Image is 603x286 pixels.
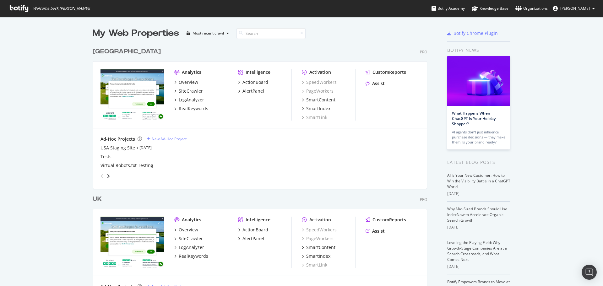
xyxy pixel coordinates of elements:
a: New Ad-Hoc Project [147,136,187,142]
a: SmartContent [302,244,335,251]
a: PageWorkers [302,235,334,242]
a: SmartLink [302,114,327,121]
button: [PERSON_NAME] [548,3,600,13]
div: CustomReports [372,69,406,75]
div: Pro [420,49,427,55]
div: ActionBoard [242,79,268,85]
a: UK [93,195,104,204]
div: Analytics [182,217,201,223]
div: [DATE] [447,191,510,197]
input: Search [236,28,306,39]
div: Assist [372,80,385,87]
a: LogAnalyzer [174,97,204,103]
div: AlertPanel [242,235,264,242]
a: PageWorkers [302,88,334,94]
a: SiteCrawler [174,235,203,242]
a: SiteCrawler [174,88,203,94]
div: Assist [372,228,385,234]
div: SiteCrawler [179,88,203,94]
a: Virtual Robots.txt Testing [100,162,153,169]
div: Organizations [515,5,548,12]
a: RealKeywords [174,253,208,259]
div: angle-left [98,171,106,181]
div: SmartContent [306,244,335,251]
a: SpeedWorkers [302,79,337,85]
button: Most recent crawl [184,28,231,38]
div: Knowledge Base [472,5,508,12]
a: SmartContent [302,97,335,103]
a: Why Mid-Sized Brands Should Use IndexNow to Accelerate Organic Search Growth [447,206,507,223]
div: Latest Blog Posts [447,159,510,166]
div: Intelligence [246,217,270,223]
div: SiteCrawler [179,235,203,242]
span: Welcome back, [PERSON_NAME] ! [33,6,90,11]
div: SmartIndex [306,253,330,259]
div: Ad-Hoc Projects [100,136,135,142]
div: Overview [179,79,198,85]
img: www.golfbreaks.com/en-gb/ [100,217,164,267]
a: What Happens When ChatGPT Is Your Holiday Shopper? [452,111,496,127]
div: Pro [420,197,427,202]
div: My Web Properties [93,27,179,40]
div: Analytics [182,69,201,75]
div: Overview [179,227,198,233]
div: SmartContent [306,97,335,103]
div: LogAnalyzer [179,97,204,103]
a: ActionBoard [238,79,268,85]
div: Botify Academy [432,5,465,12]
div: Activation [309,69,331,75]
div: [GEOGRAPHIC_DATA] [93,47,161,56]
div: LogAnalyzer [179,244,204,251]
div: Botify news [447,47,510,54]
a: CustomReports [366,69,406,75]
img: www.golfbreaks.com/en-us/ [100,69,164,120]
a: Leveling the Playing Field: Why Growth-Stage Companies Are at a Search Crossroads, and What Comes... [447,240,507,262]
div: ActionBoard [242,227,268,233]
div: New Ad-Hoc Project [152,136,187,142]
div: Open Intercom Messenger [582,265,597,280]
a: Overview [174,79,198,85]
a: SmartIndex [302,105,330,112]
a: [GEOGRAPHIC_DATA] [93,47,163,56]
div: [DATE] [447,224,510,230]
div: AlertPanel [242,88,264,94]
div: AI agents don’t just influence purchase decisions — they make them. Is your brand ready? [452,130,505,145]
a: Assist [366,228,385,234]
a: AI Is Your New Customer: How to Win the Visibility Battle in a ChatGPT World [447,173,510,189]
a: SpeedWorkers [302,227,337,233]
a: Overview [174,227,198,233]
a: USA Staging Site [100,145,135,151]
a: Assist [366,80,385,87]
div: Most recent crawl [193,31,224,35]
a: SmartIndex [302,253,330,259]
div: RealKeywords [179,105,208,112]
div: [DATE] [447,264,510,269]
div: SmartIndex [306,105,330,112]
a: CustomReports [366,217,406,223]
div: angle-right [106,173,111,179]
div: Botify Chrome Plugin [454,30,498,36]
div: CustomReports [372,217,406,223]
img: What Happens When ChatGPT Is Your Holiday Shopper? [447,56,510,106]
span: Tom Duncombe [560,6,590,11]
a: LogAnalyzer [174,244,204,251]
a: [DATE] [139,145,152,150]
a: RealKeywords [174,105,208,112]
a: AlertPanel [238,88,264,94]
a: SmartLink [302,262,327,268]
a: Tests [100,154,111,160]
div: UK [93,195,102,204]
a: Botify Chrome Plugin [447,30,498,36]
div: Intelligence [246,69,270,75]
div: RealKeywords [179,253,208,259]
div: Activation [309,217,331,223]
